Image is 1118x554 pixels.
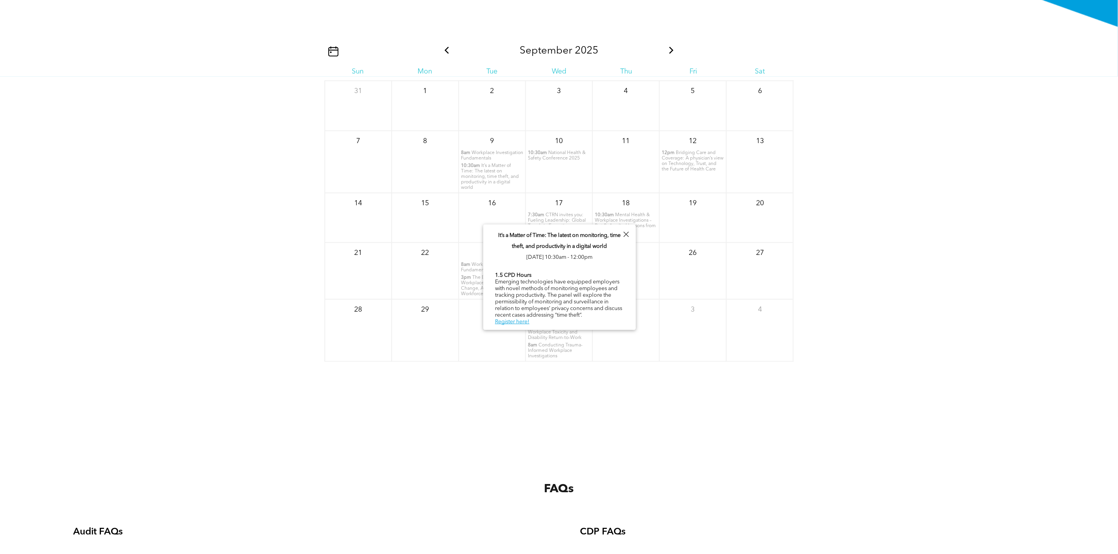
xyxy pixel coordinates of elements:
span: September [520,46,572,56]
p: 29 [418,303,432,317]
span: 7:30am [528,212,544,218]
span: [DATE] 10:30am - 12:00pm [527,255,593,260]
b: 1.5 CPD Hours [495,273,531,278]
p: 17 [552,196,566,210]
span: Mental Health & Workplace Investigations – Part 2: Applied Lessons from the Field [595,213,656,234]
p: 11 [619,134,633,148]
span: Conducting Trauma-Informed Workplace Investigations [528,343,583,359]
p: 27 [753,246,767,260]
p: 12 [686,134,700,148]
span: 8am [528,342,537,348]
span: Audit FAQs [73,527,123,537]
span: 10:30am [595,212,614,218]
span: National Health & Safety Conference 2025 [528,151,585,161]
span: Bridging Care and Coverage: A physician’s view on Technology, Trust, and the Future of Health Care [662,151,724,172]
span: FAQs [544,483,574,495]
span: Workplace Investigation Fundamentals [461,262,523,273]
div: Sun [324,67,391,76]
span: 8am [461,262,470,267]
p: 4 [619,84,633,98]
p: 19 [686,196,700,210]
span: 3pm [461,275,471,280]
p: 15 [418,196,432,210]
div: Wed [526,67,592,76]
span: It’s a Matter of Time: The latest on monitoring, time theft, and productivity in a digital world [461,163,519,190]
p: 10 [552,134,566,148]
p: 21 [351,246,365,260]
p: 2 [485,84,499,98]
span: 10:30am [528,150,547,156]
span: 10:30am [461,163,480,169]
p: 28 [351,303,365,317]
span: Workplace Investigation Fundamentals [461,151,523,161]
span: 8am [461,150,470,156]
span: CDP FAQs [580,527,626,537]
div: Thu [592,67,659,76]
p: 16 [485,196,499,210]
p: 26 [686,246,700,260]
a: Register here! [495,319,529,325]
span: 2025 [575,46,598,56]
p: 3 [686,303,700,317]
p: 9 [485,134,499,148]
div: Mon [391,67,458,76]
span: CTRN invites you: Fueling Leadership: Global Trends in Executive Compensation Across the Energy S... [528,213,586,239]
p: 20 [753,196,767,210]
p: 31 [351,84,365,98]
span: It’s a Matter of Time: The latest on monitoring, time theft, and productivity in a digital world [499,233,621,249]
span: 12pm [662,150,675,156]
p: 1 [418,84,432,98]
div: Emerging technologies have equipped employers with novel methods of monitoring employees and trac... [495,271,624,326]
div: Tue [458,67,525,76]
p: 5 [686,84,700,98]
p: 13 [753,134,767,148]
span: The Evolution of the Workplace: Embracing Change, AI, and a Shifting Workforce [461,275,517,296]
p: 14 [351,196,365,210]
p: 3 [552,84,566,98]
p: 22 [418,246,432,260]
div: Fri [660,67,727,76]
p: 4 [753,303,767,317]
p: 8 [418,134,432,148]
p: 7 [351,134,365,148]
div: Sat [727,67,794,76]
p: 18 [619,196,633,210]
p: 6 [753,84,767,98]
